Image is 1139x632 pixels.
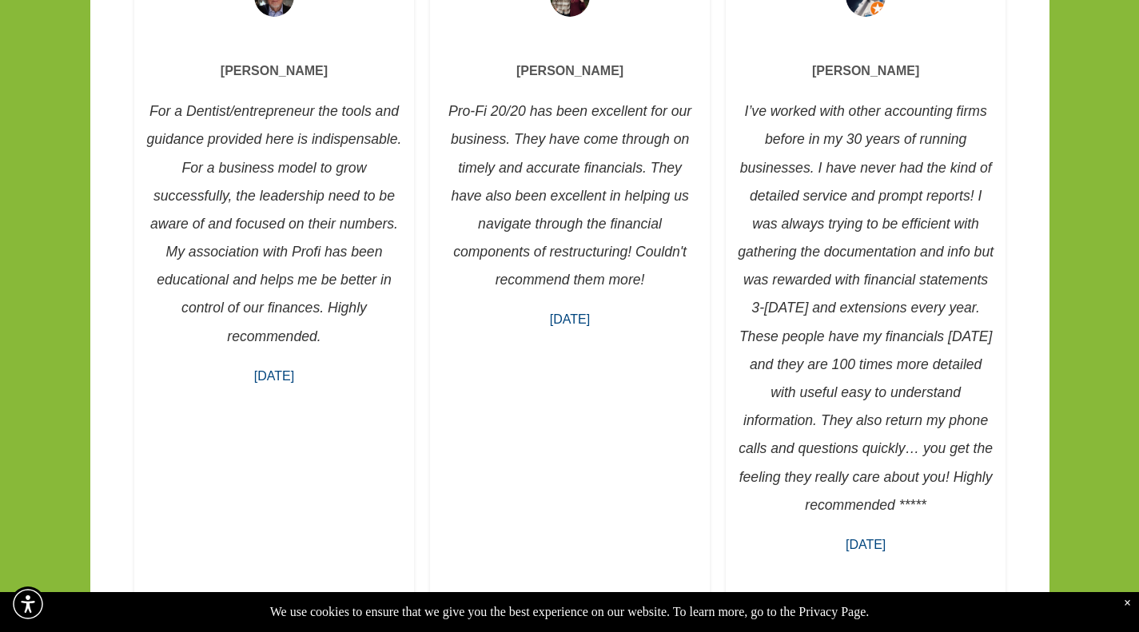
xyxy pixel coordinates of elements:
p: [PERSON_NAME] [738,58,994,84]
p: I’ve worked with other accounting firms before in my 30 years of running businesses. I have never... [738,97,994,519]
div: Accessibility Menu [10,586,46,622]
p: Pro-Fi 20/20 has been excellent for our business. They have come through on timely and accurate f... [442,97,698,294]
p: [PERSON_NAME] [146,58,402,84]
p: [DATE] [738,532,994,558]
p: [DATE] [146,364,402,389]
div: Dismiss notification [1124,596,1131,610]
p: For a Dentist/entrepreneur the tools and guidance provided here is indispensable. For a business ... [146,97,402,351]
p: [PERSON_NAME] [442,58,698,84]
p: [DATE] [442,307,698,332]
